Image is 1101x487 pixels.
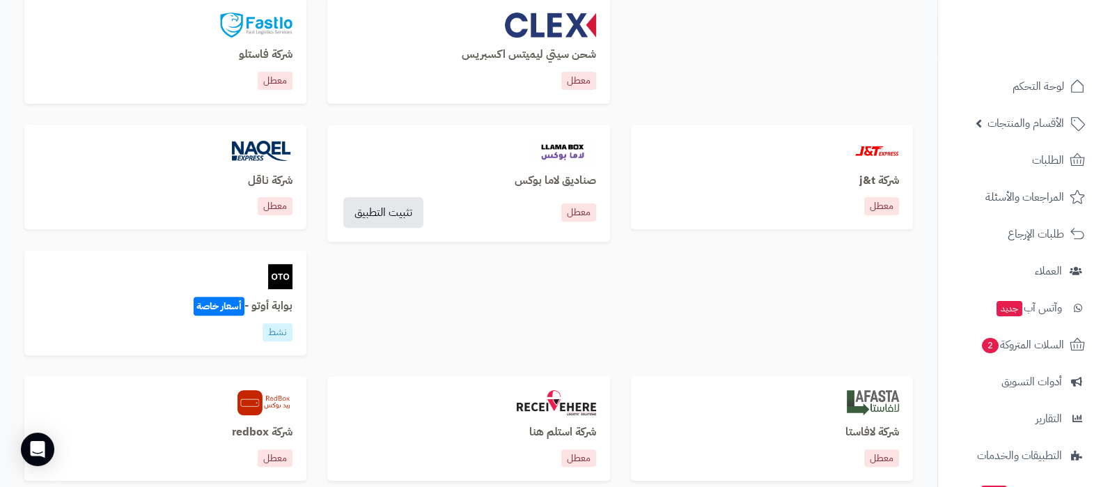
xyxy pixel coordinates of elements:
span: 2 [982,338,999,353]
span: طلبات الإرجاع [1008,224,1064,244]
p: معطل [258,449,292,467]
p: معطل [864,197,899,215]
h3: شحن سيتي ليميتس اكسبريس [341,49,595,61]
img: llamabox [530,139,596,164]
a: التقارير [946,402,1093,435]
div: Open Intercom Messenger [21,433,54,466]
img: aymakan [517,390,596,415]
span: أسعار خاصة [194,297,244,316]
span: جديد [997,301,1022,316]
img: fastlo [220,13,292,38]
img: redbox [237,390,293,415]
p: معطل [561,72,596,90]
h3: شركة j&t [645,175,899,187]
a: naqelشركة ناقلمعطل [24,125,306,230]
a: jtشركة j&tمعطل [631,125,913,230]
p: نشط [263,323,292,341]
a: وآتس آبجديد [946,291,1093,325]
span: العملاء [1035,261,1062,281]
a: السلات المتروكة2 [946,328,1093,362]
a: otoبوابة أوتو -أسعار خاصةنشط [24,250,306,355]
h3: شركة redbox [38,426,292,439]
p: معطل [561,449,596,467]
a: التطبيقات والخدمات [946,439,1093,472]
h3: شركة فاستلو [38,49,292,61]
a: معطل [561,203,596,222]
span: الطلبات [1032,150,1064,170]
span: وآتس آب [995,298,1062,318]
span: المراجعات والأسئلة [985,187,1064,207]
span: التقارير [1036,409,1062,428]
p: معطل [864,449,899,467]
a: lafastaشركة لافاستامعطل [631,376,913,481]
span: الأقسام والمنتجات [987,114,1064,133]
a: الطلبات [946,144,1093,177]
p: معطل [258,197,292,215]
a: تثبيت التطبيق [343,197,423,228]
a: aymakanشركة استلم هنامعطل [327,376,609,481]
span: أدوات التسويق [1001,372,1062,392]
img: oto [268,264,293,289]
a: صناديق لاما بوكس [341,175,595,187]
p: معطل [258,72,292,90]
span: السلات المتروكة [981,335,1064,355]
h3: شركة استلم هنا [341,426,595,439]
a: لوحة التحكم [946,70,1093,103]
img: jt [854,139,899,164]
a: llamabox [341,139,595,164]
a: المراجعات والأسئلة [946,180,1093,214]
img: clex [505,13,596,38]
a: العملاء [946,254,1093,288]
h3: شركة لافاستا [645,426,899,439]
img: logo-2.png [1006,36,1088,65]
img: lafasta [847,390,899,415]
h3: شركة ناقل [38,175,292,187]
a: طلبات الإرجاع [946,217,1093,251]
span: لوحة التحكم [1013,77,1064,96]
img: naqel [230,139,292,164]
a: أدوات التسويق [946,365,1093,399]
span: التطبيقات والخدمات [977,446,1062,465]
h3: بوابة أوتو - [38,300,292,313]
a: redboxشركة redboxمعطل [24,376,306,481]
